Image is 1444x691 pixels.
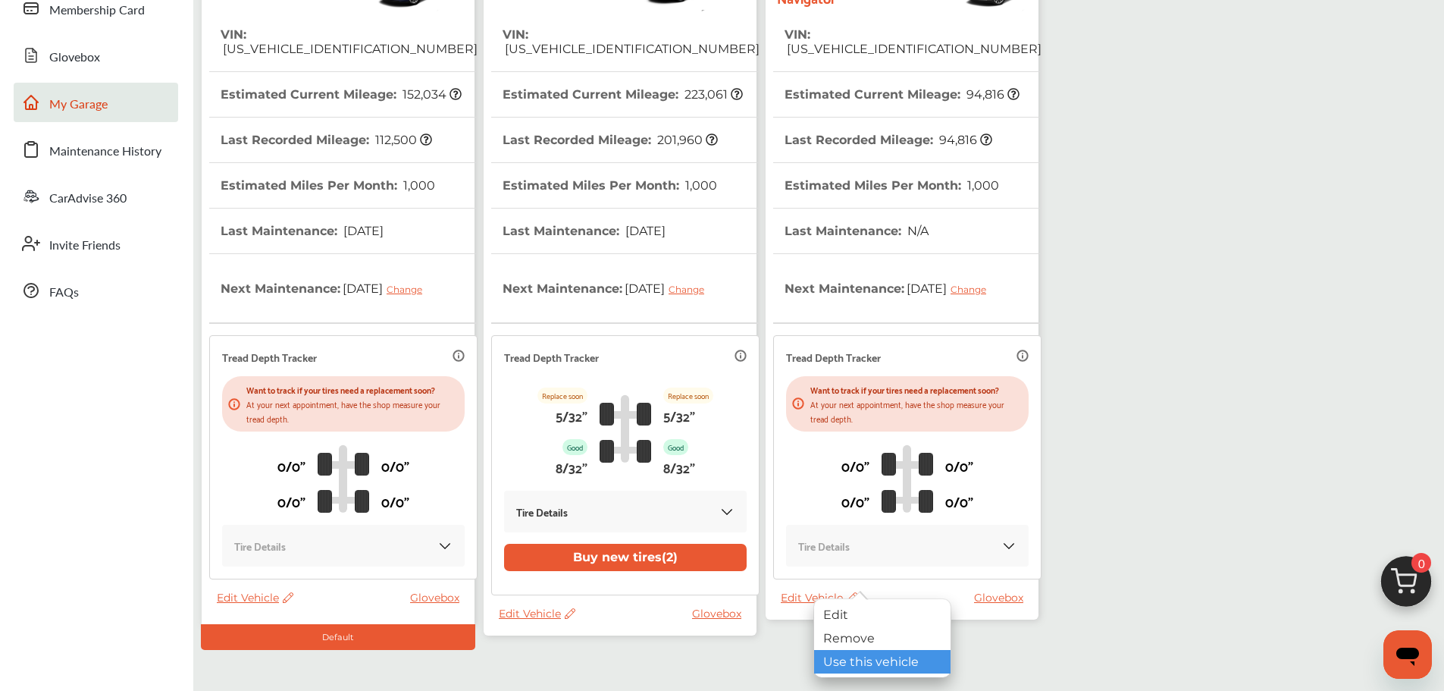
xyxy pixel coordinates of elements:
a: Glovebox [14,36,178,75]
th: Next Maintenance : [221,254,434,322]
span: 1,000 [965,178,999,193]
p: Tread Depth Tracker [786,348,881,366]
a: Glovebox [692,607,749,620]
p: Replace soon [663,388,713,404]
span: Glovebox [49,48,100,68]
img: KOKaJQAAAABJRU5ErkJggg== [437,539,453,554]
a: Glovebox [974,591,1031,605]
span: FAQs [49,283,79,303]
p: 0/0" [381,454,409,477]
p: 8/32" [556,455,587,479]
span: 94,816 [964,87,1020,102]
div: Default [201,624,475,650]
span: 1,000 [683,178,717,193]
button: Buy new tires(2) [504,544,747,571]
span: Invite Friends [49,236,121,256]
img: tire_track_logo.b900bcbc.svg [600,394,651,463]
span: Edit Vehicle [781,591,857,605]
a: Invite Friends [14,224,178,263]
p: 0/0" [381,489,409,513]
p: Tire Details [516,503,568,520]
th: Estimated Current Mileage : [785,72,1020,117]
span: 112,500 [373,133,432,147]
th: Last Recorded Mileage : [503,118,718,162]
span: 223,061 [682,87,743,102]
th: VIN : [503,12,760,71]
a: CarAdvise 360 [14,177,178,216]
img: tire_track_logo.b900bcbc.svg [318,444,369,513]
span: My Garage [49,95,108,115]
span: 1,000 [401,178,435,193]
div: Use this vehicle [814,650,951,674]
span: 94,816 [937,133,992,147]
p: 8/32" [663,455,695,479]
p: 0/0" [841,454,869,477]
th: Last Recorded Mileage : [785,118,992,162]
img: KOKaJQAAAABJRU5ErkJggg== [719,504,735,520]
th: Estimated Current Mileage : [221,72,462,117]
p: Good [562,439,587,455]
span: [US_VEHICLE_IDENTIFICATION_NUMBER] [785,42,1041,56]
img: cart_icon.3d0951e8.svg [1370,549,1442,622]
div: Change [387,284,430,295]
span: 0 [1411,553,1431,573]
a: Glovebox [410,591,467,605]
span: Edit Vehicle [499,607,575,620]
a: FAQs [14,271,178,310]
p: 5/32" [556,404,587,427]
th: VIN : [221,12,478,71]
span: Edit Vehicle [217,591,293,605]
p: 0/0" [945,454,973,477]
th: Next Maintenance : [785,254,998,322]
a: Maintenance History [14,130,178,169]
span: Membership Card [49,1,145,20]
span: 152,034 [400,87,462,102]
span: [DATE] [622,269,716,307]
iframe: Button to launch messaging window [1383,630,1432,679]
span: [DATE] [340,269,434,307]
span: N/A [905,224,929,238]
p: 0/0" [945,489,973,513]
div: Change [669,284,712,295]
p: Tire Details [234,537,286,554]
th: Last Maintenance : [221,209,384,253]
th: Last Maintenance : [503,209,666,253]
th: Estimated Miles Per Month : [221,163,435,208]
img: KOKaJQAAAABJRU5ErkJggg== [1001,539,1016,554]
th: Next Maintenance : [503,254,716,322]
p: Tire Details [798,537,850,554]
span: [US_VEHICLE_IDENTIFICATION_NUMBER] [221,42,478,56]
p: 0/0" [277,454,305,477]
p: Good [663,439,688,455]
span: [DATE] [904,269,998,307]
a: My Garage [14,83,178,122]
span: 201,960 [655,133,718,147]
span: CarAdvise 360 [49,189,127,209]
p: Want to track if your tires need a replacement soon? [810,382,1023,397]
th: Estimated Miles Per Month : [503,163,717,208]
p: Replace soon [537,388,587,404]
img: tire_track_logo.b900bcbc.svg [882,444,933,513]
div: Edit [814,603,951,627]
p: 0/0" [277,489,305,513]
th: Last Maintenance : [785,209,929,253]
div: Remove [814,627,951,650]
span: [DATE] [623,224,666,238]
p: Want to track if your tires need a replacement soon? [246,382,459,397]
div: Change [951,284,994,295]
p: 5/32" [663,404,695,427]
th: Estimated Miles Per Month : [785,163,999,208]
th: Estimated Current Mileage : [503,72,743,117]
p: 0/0" [841,489,869,513]
p: Tread Depth Tracker [504,348,599,366]
th: Last Recorded Mileage : [221,118,432,162]
span: [DATE] [341,224,384,238]
p: Tread Depth Tracker [222,348,317,366]
span: Maintenance History [49,142,161,162]
p: At your next appointment, have the shop measure your tread depth. [246,397,459,426]
p: At your next appointment, have the shop measure your tread depth. [810,397,1023,426]
th: VIN : [785,12,1041,71]
span: [US_VEHICLE_IDENTIFICATION_NUMBER] [503,42,760,56]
